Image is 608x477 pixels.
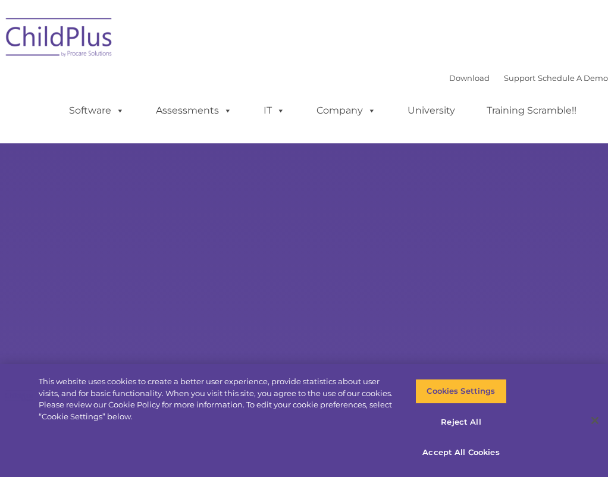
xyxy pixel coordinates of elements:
button: Accept All Cookies [415,440,506,465]
font: | [449,73,608,83]
a: Schedule A Demo [538,73,608,83]
a: Company [305,99,388,123]
a: Assessments [144,99,244,123]
a: Training Scramble!! [475,99,588,123]
button: Cookies Settings [415,379,506,404]
button: Reject All [415,410,506,435]
a: University [396,99,467,123]
div: This website uses cookies to create a better user experience, provide statistics about user visit... [39,376,397,422]
a: Support [504,73,535,83]
button: Close [582,407,608,434]
a: IT [252,99,297,123]
a: Download [449,73,490,83]
a: Software [57,99,136,123]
